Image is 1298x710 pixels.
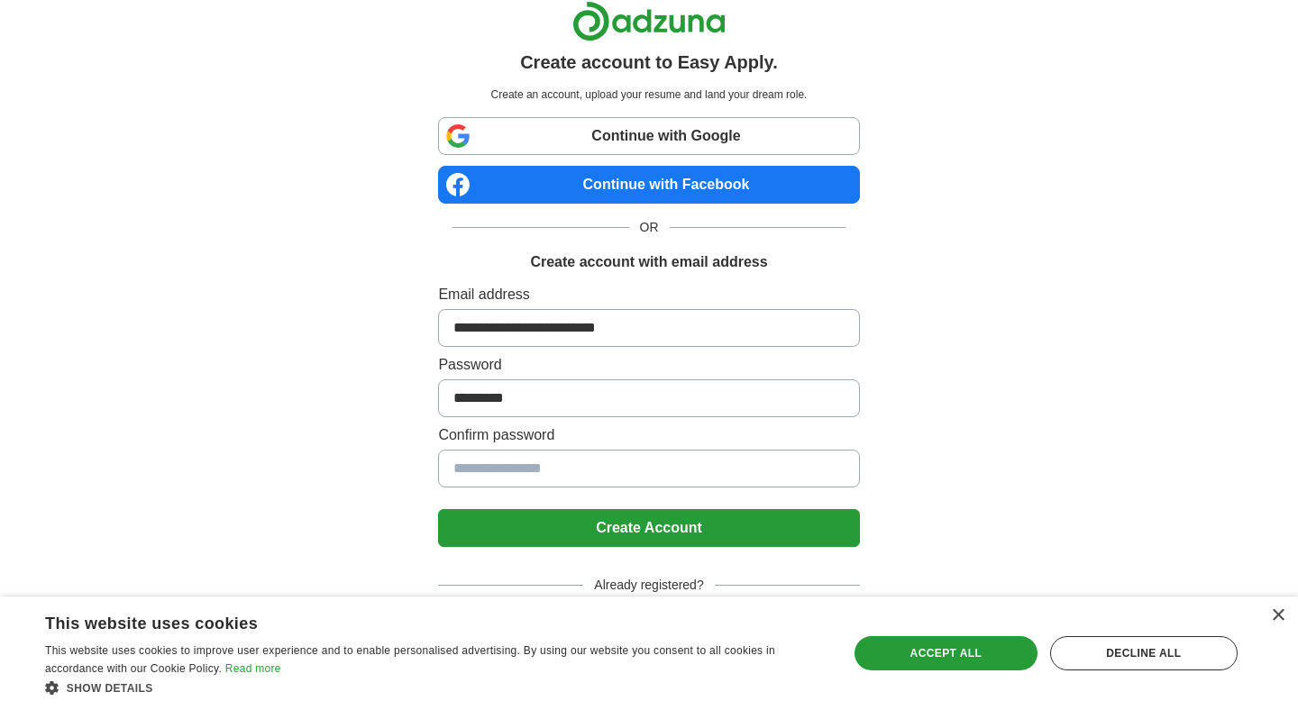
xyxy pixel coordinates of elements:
div: Close [1271,609,1284,623]
div: This website uses cookies [45,607,780,634]
p: Create an account, upload your resume and land your dream role. [442,86,855,103]
img: Adzuna logo [572,1,726,41]
span: Already registered? [583,576,714,595]
h1: Create account with email address [530,251,767,273]
div: Decline all [1050,636,1238,670]
label: Email address [438,284,859,305]
div: Show details [45,678,825,696]
label: Confirm password [438,424,859,446]
a: Continue with Google [438,117,859,155]
a: Continue with Facebook [438,166,859,204]
button: Create Account [438,509,859,547]
span: OR [629,218,670,237]
div: Accept all [855,636,1037,670]
h1: Create account to Easy Apply. [520,49,778,76]
span: This website uses cookies to improve user experience and to enable personalised advertising. By u... [45,644,775,675]
a: Read more, opens a new window [225,662,281,675]
span: Show details [67,682,153,695]
label: Password [438,354,859,376]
